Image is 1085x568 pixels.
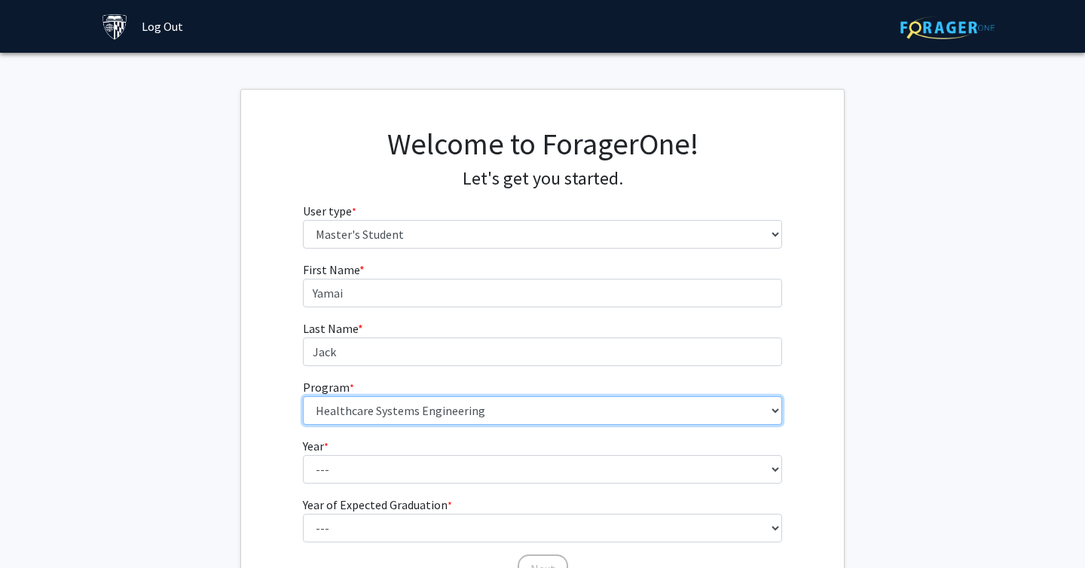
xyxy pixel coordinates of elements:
[303,168,783,190] h4: Let's get you started.
[102,14,128,40] img: Johns Hopkins University Logo
[11,500,64,557] iframe: Chat
[303,437,329,455] label: Year
[303,321,358,336] span: Last Name
[303,126,783,162] h1: Welcome to ForagerOne!
[303,262,359,277] span: First Name
[303,202,356,220] label: User type
[303,496,452,514] label: Year of Expected Graduation
[303,378,354,396] label: Program
[900,16,995,39] img: ForagerOne Logo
